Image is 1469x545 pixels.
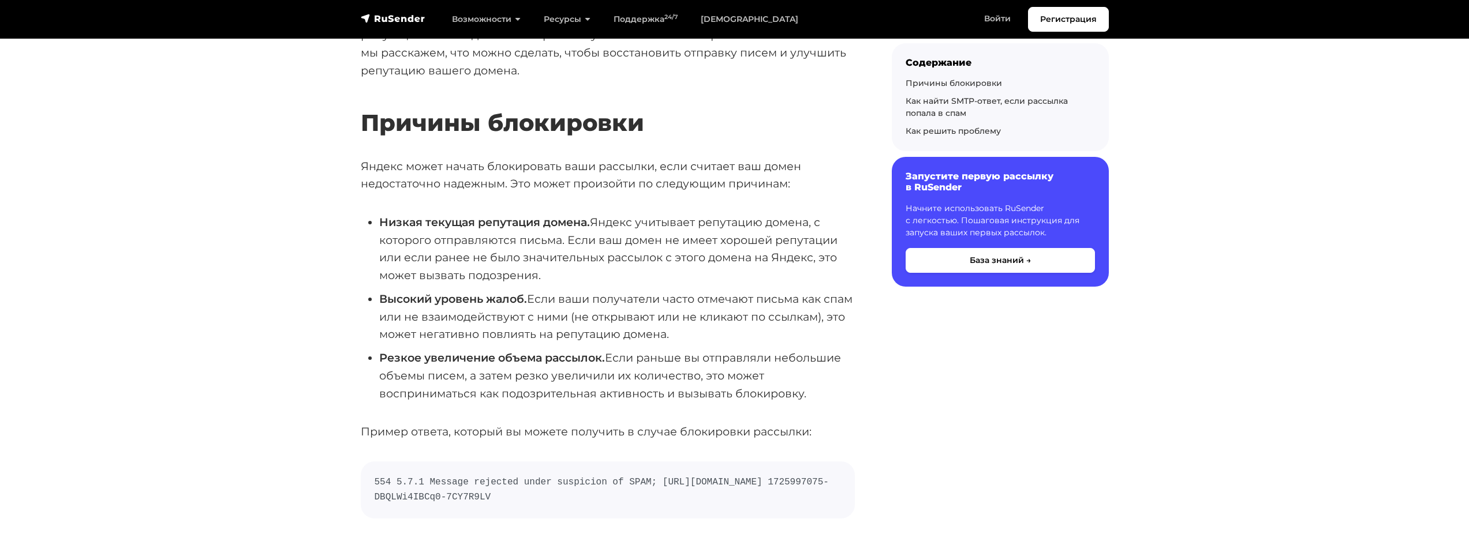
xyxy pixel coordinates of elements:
[906,57,1095,68] div: Содержание
[379,349,855,402] li: Если раньше вы отправляли небольшие объемы писем, а затем резко увеличили их количество, это може...
[906,78,1002,88] a: Причины блокировки
[361,75,855,137] h2: Причины блокировки
[361,423,855,441] p: Пример ответа, который вы можете получить в случае блокировки рассылки:
[532,7,602,31] a: Ресурсы
[906,202,1095,239] p: Начните использовать RuSender с легкостью. Пошаговая инструкция для запуска ваших первых рассылок.
[602,7,689,31] a: Поддержка24/7
[379,215,590,229] strong: Низкая текущая репутация домена.
[440,7,532,31] a: Возможности
[379,213,855,284] li: Яндекс учитывает репутацию домена, с которого отправляются письма. Если ваш домен не имеет хороше...
[906,126,1001,136] a: Как решить проблему
[361,157,855,193] p: Яндекс может начать блокировать ваши рассылки, если считает ваш домен недостаточно надежным. Это ...
[906,171,1095,193] h6: Запустите первую рассылку в RuSender
[973,7,1022,31] a: Войти
[379,292,527,306] strong: Высокий уровень жалоб.
[1028,7,1109,32] a: Регистрация
[892,157,1109,286] a: Запустите первую рассылку в RuSender Начните использовать RuSender с легкостью. Пошаговая инструк...
[361,13,425,24] img: RuSender
[664,13,678,21] sup: 24/7
[379,290,855,343] li: Если ваши получатели часто отмечают письма как спам или не взаимодействуют с ними (не открывают и...
[906,96,1068,118] a: Как найти SMTP-ответ, если рассылка попала в спам
[689,7,810,31] a: [DEMOGRAPHIC_DATA]
[379,351,605,364] strong: Резкое увеличение объема рассылок.
[906,248,1095,273] button: База знаний →
[375,475,841,505] code: 554 5.7.1 Message rejected under suspicion of SPAM; [URL][DOMAIN_NAME] 1725997075-DBQLWi4IBCq0-7C...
